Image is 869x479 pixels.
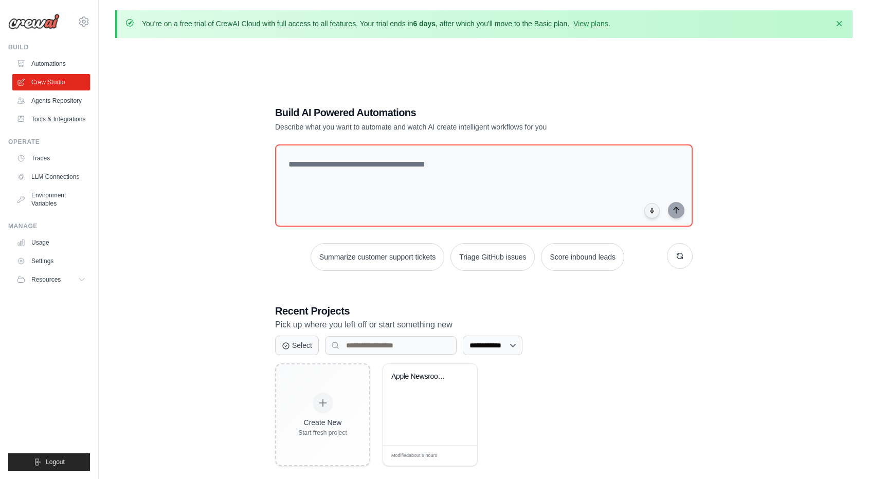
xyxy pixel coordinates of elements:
[667,243,693,269] button: Get new suggestions
[12,93,90,109] a: Agents Repository
[391,452,437,459] span: Modified about 8 hours
[8,453,90,471] button: Logout
[8,43,90,51] div: Build
[275,105,621,120] h1: Build AI Powered Automations
[46,458,65,466] span: Logout
[12,253,90,269] a: Settings
[413,20,436,28] strong: 6 days
[12,234,90,251] a: Usage
[573,20,608,28] a: View plans
[275,122,621,132] p: Describe what you want to automate and watch AI create intelligent workflows for you
[311,243,444,271] button: Summarize customer support tickets
[12,111,90,127] a: Tools & Integrations
[12,56,90,72] a: Automations
[541,243,624,271] button: Score inbound leads
[450,243,535,271] button: Triage GitHub issues
[142,19,610,29] p: You're on a free trial of CrewAI Cloud with full access to all features. Your trial ends in , aft...
[12,150,90,167] a: Traces
[298,417,347,428] div: Create New
[275,336,319,355] button: Select
[8,14,60,29] img: Logo
[12,271,90,288] button: Resources
[298,429,347,437] div: Start fresh project
[391,372,454,381] div: Apple Newsroom Daily Monitor
[453,452,462,459] span: Edit
[275,304,693,318] h3: Recent Projects
[8,138,90,146] div: Operate
[12,187,90,212] a: Environment Variables
[275,318,693,331] p: Pick up where you left off or start something new
[8,222,90,230] div: Manage
[644,203,660,218] button: Click to speak your automation idea
[12,74,90,90] a: Crew Studio
[31,275,61,284] span: Resources
[12,169,90,185] a: LLM Connections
